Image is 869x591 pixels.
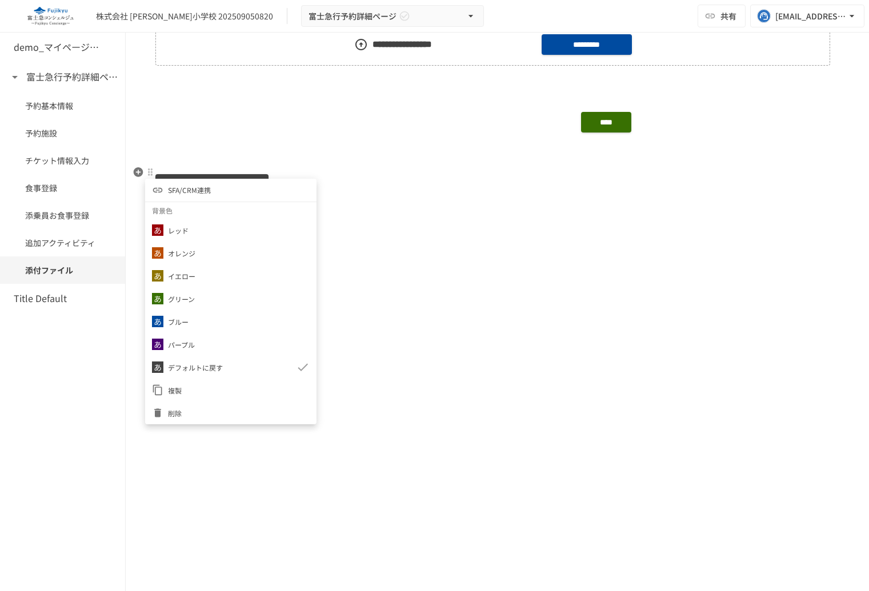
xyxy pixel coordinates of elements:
[168,316,189,327] p: ブルー
[168,248,195,259] p: オレンジ
[168,225,189,236] p: レッド
[168,362,223,373] p: デフォルトに戻す
[168,271,195,282] p: イエロー
[168,385,310,396] span: 複製
[168,408,310,419] span: 削除
[168,294,195,304] p: グリーン
[152,205,173,216] p: 背景色
[168,339,195,350] p: パープル
[168,184,211,195] span: SFA/CRM連携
